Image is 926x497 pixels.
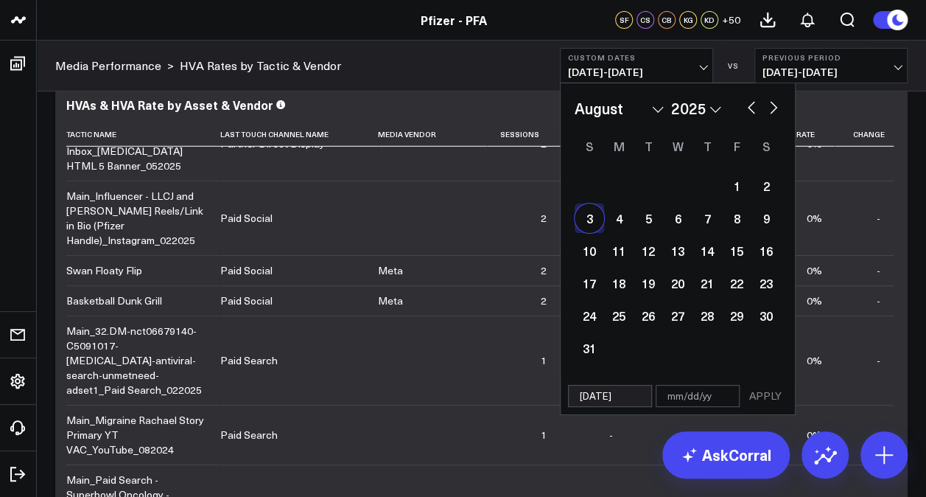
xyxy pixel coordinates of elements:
[568,385,652,407] input: mm/dd/yy
[751,428,754,442] div: -
[768,122,835,147] th: Hva Rate
[684,428,690,442] div: 0
[877,263,880,278] div: -
[66,413,207,457] div: Main_Migraine Rachael Story Primary YT VAC_YouTube_082024
[541,428,547,442] div: 1
[378,293,403,308] div: Meta
[806,263,821,278] div: 0%
[877,353,880,368] div: -
[701,11,718,29] div: KD
[541,211,547,226] div: 2
[692,134,722,158] div: Thursday
[220,293,273,308] div: Paid Social
[220,211,273,226] div: Paid Social
[656,385,740,407] input: mm/dd/yy
[720,61,747,70] div: VS
[66,189,207,248] div: Main_Influencer - LLCJ and [PERSON_NAME] Reels/Link in Bio (Pfizer Handle)_Instagram_022025
[679,11,697,29] div: KG
[662,431,790,479] a: AskCorral
[806,293,821,308] div: 0%
[568,66,705,78] span: [DATE] - [DATE]
[378,263,403,278] div: Meta
[806,428,821,442] div: 0%
[66,97,273,113] div: HVAs & HVA Rate by Asset & Vendor
[609,428,613,442] div: -
[421,12,487,28] a: Pfizer - PFA
[806,211,821,226] div: 0%
[604,134,634,158] div: Monday
[220,353,278,368] div: Paid Search
[636,11,654,29] div: CS
[658,11,676,29] div: CB
[560,48,713,83] button: Custom Dates[DATE]-[DATE]
[877,211,880,226] div: -
[220,122,378,147] th: Last Touch Channel Name
[806,353,821,368] div: 0%
[568,53,705,62] b: Custom Dates
[751,134,781,158] div: Saturday
[66,293,162,308] div: Basketball Dunk Grill
[541,263,547,278] div: 2
[762,66,899,78] span: [DATE] - [DATE]
[615,11,633,29] div: SF
[722,11,740,29] button: +50
[55,58,161,74] a: Media Performance
[762,53,899,62] b: Previous Period
[66,122,220,147] th: Tactic Name
[634,134,663,158] div: Tuesday
[877,428,880,442] div: -
[835,122,894,147] th: Change
[541,293,547,308] div: 2
[575,134,604,158] div: Sunday
[541,353,547,368] div: 1
[378,122,487,147] th: Media Vendor
[66,263,142,278] div: Swan Floaty Flip
[220,263,273,278] div: Paid Social
[180,58,341,74] a: HVA Rates by Tactic & Vendor
[55,58,174,74] div: >
[487,122,560,147] th: Sessions
[220,428,278,442] div: Paid Search
[722,134,751,158] div: Friday
[743,385,788,407] button: APPLY
[66,324,207,397] div: Main_32.DM-nct06679140-C5091017-[MEDICAL_DATA]-antiviral-search-unmetneed-adset1_Paid Search_022025
[877,293,880,308] div: -
[722,15,740,25] span: + 50
[663,134,692,158] div: Wednesday
[754,48,908,83] button: Previous Period[DATE]-[DATE]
